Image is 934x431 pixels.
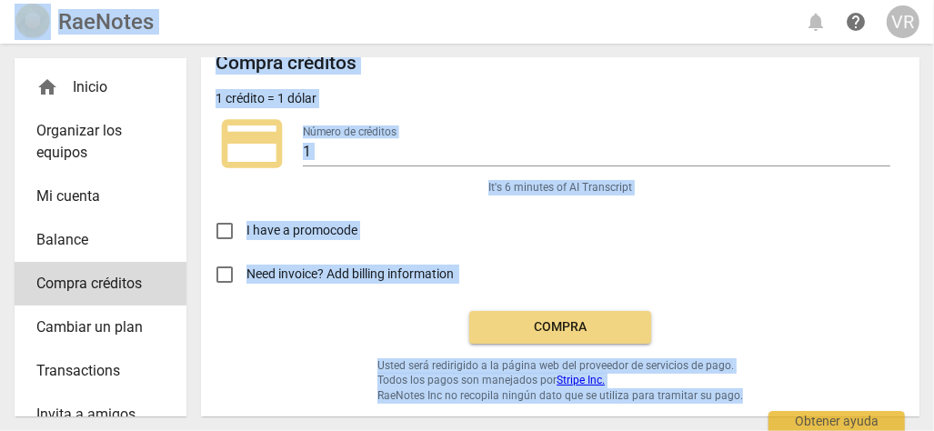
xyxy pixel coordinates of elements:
[36,120,150,164] span: Organizar los equipos
[15,65,186,109] div: Inicio
[36,316,150,338] span: Cambiar un plan
[15,4,51,40] img: Logo
[15,262,186,306] a: Compra créditos
[246,221,357,240] span: I have a promocode
[15,109,186,175] a: Organizar los equipos
[839,5,872,38] a: Obtener ayuda
[36,404,150,426] span: Invita a amigos
[15,4,154,40] a: LogoRaeNotes
[58,9,154,35] h2: RaeNotes
[845,11,867,33] span: help
[15,175,186,218] a: Mi cuenta
[36,229,150,251] span: Balance
[488,180,632,195] span: It's 6 minutes of AI Transcript
[15,306,186,349] a: Cambiar un plan
[15,218,186,262] a: Balance
[36,360,150,382] span: Transactions
[887,5,919,38] button: VR
[216,107,288,180] span: credit_card
[15,349,186,393] a: Transactions
[768,411,905,431] div: Obtener ayuda
[36,76,150,98] div: Inicio
[303,126,397,137] label: Número de créditos
[36,185,150,207] span: Mi cuenta
[484,318,637,336] span: Compra
[216,52,357,75] h2: Compra créditos
[36,273,150,295] span: Compra créditos
[469,311,651,344] button: Compra
[216,89,316,108] p: 1 crédito = 1 dólar
[246,265,457,284] span: Need invoice? Add billing information
[377,358,743,404] span: Usted será redirigido a la página web del proveedor de servicios de pago. Todos los pagos son man...
[557,374,605,386] a: Stripe Inc.
[36,76,58,98] span: home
